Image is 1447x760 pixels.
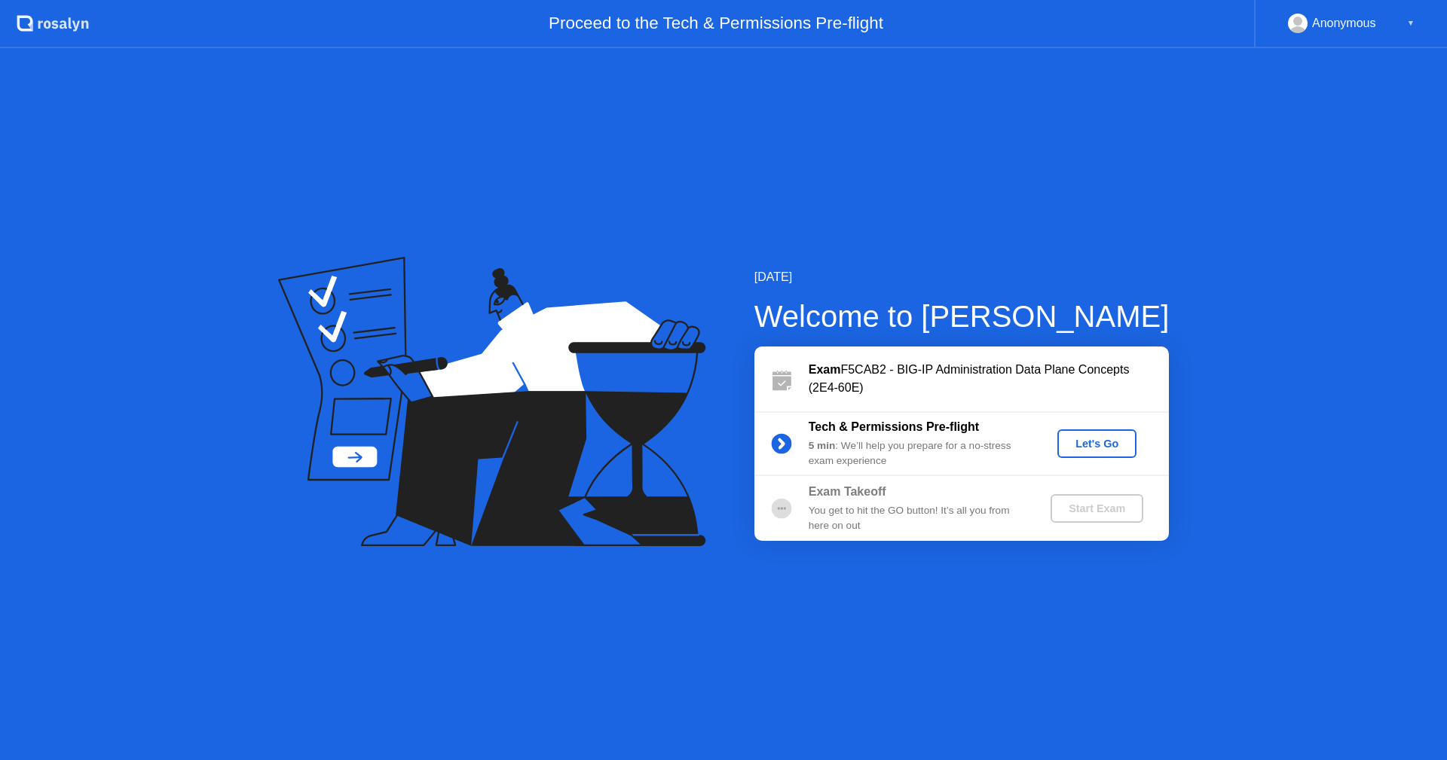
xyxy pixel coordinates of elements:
b: Exam Takeoff [809,485,886,498]
b: Exam [809,363,841,376]
div: You get to hit the GO button! It’s all you from here on out [809,503,1026,534]
b: Tech & Permissions Pre-flight [809,420,979,433]
button: Let's Go [1057,429,1136,458]
div: Anonymous [1312,14,1376,33]
button: Start Exam [1051,494,1143,523]
div: : We’ll help you prepare for a no-stress exam experience [809,438,1026,469]
div: F5CAB2 - BIG-IP Administration Data Plane Concepts (2E4-60E) [809,361,1169,397]
div: Welcome to [PERSON_NAME] [754,294,1170,339]
div: Let's Go [1063,438,1130,450]
b: 5 min [809,440,836,451]
div: ▼ [1407,14,1415,33]
div: Start Exam [1057,502,1137,514]
div: [DATE] [754,268,1170,286]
